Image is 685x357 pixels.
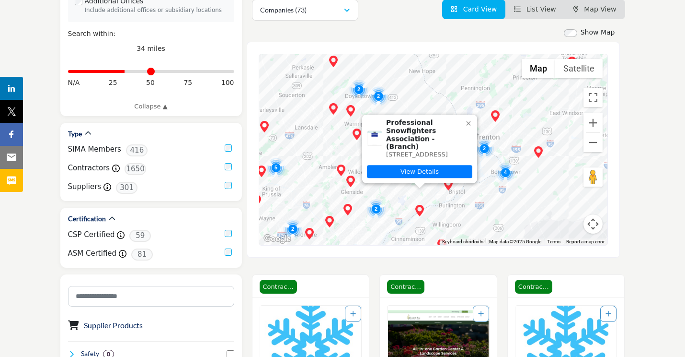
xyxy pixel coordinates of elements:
[129,230,151,242] span: 59
[137,45,165,52] span: 34 miles
[367,131,382,146] img: Professional Snowfighters Association
[583,133,603,152] button: Zoom out
[573,5,616,13] a: Map View
[84,320,143,331] button: Supplier Products
[451,5,497,13] a: View Card
[304,228,315,239] div: Terren Landscapes (HQ)
[126,144,148,156] span: 416
[225,144,232,152] input: SIMA Members checkbox
[583,214,603,234] button: Map camera controls
[490,110,501,122] div: Omar and Justins Inc t/a Justin Tree Services & Lawn Care (HQ)
[225,230,232,237] input: CSP Certified checkbox
[346,244,365,263] div: Cluster of 2 locations (2 HQ, 0 Branches) Click to view companies
[260,5,307,15] p: Companies (73)
[68,214,106,224] h2: Certification
[350,310,356,318] a: Add To List
[342,204,354,215] div: Dooley's Landscaping & Tree Care Services, LLC (HQ)
[584,5,616,13] span: Map View
[522,59,555,78] button: Show street map
[583,88,603,107] button: Toggle fullscreen view
[116,182,137,194] span: 301
[367,165,472,178] a: View Details
[328,103,339,115] div: Phillips Contracting Inc. (HQ)
[386,119,461,151] span: Professional Snowfighters Association - (Branch)
[349,80,368,99] div: Cluster of 2 locations (1 HQ, 1 Branches) Click to view companies
[489,239,541,244] span: Map data ©2025 Google
[85,6,228,15] div: Include additional offices or subsidiary locations
[262,233,293,245] img: Google
[566,239,605,244] a: Report a map error
[366,199,386,218] div: Cluster of 2 locations (2 HQ, 0 Branches) Click to view companies
[478,310,484,318] a: Add To List
[475,139,494,158] div: Cluster of 2 locations (2 HQ, 0 Branches) Click to view companies
[266,158,285,177] div: Cluster of 5 locations (5 HQ, 0 Branches) Click to view companies
[68,78,80,88] span: N/A
[555,59,603,78] button: Show satellite imagery
[225,163,232,170] input: Contractors checkbox
[566,57,578,68] div: J.T.'s Landscaping LLC (HQ)
[463,5,497,13] span: Card View
[225,182,232,189] input: Suppliers checkbox
[68,286,234,307] input: Search Category
[496,163,515,182] div: Cluster of 4 locations (2 HQ, 2 Branches) Click to view companies
[514,5,556,13] a: View List
[109,78,117,88] span: 25
[68,29,234,39] div: Search within:
[259,121,270,132] div: Blue Tree Landscaping, Inc (HQ)
[533,146,544,158] div: Tree Fellas LLC (HQ)
[131,249,153,261] span: 81
[583,167,603,187] button: Drag Pegman onto the map to open Street View
[515,280,552,294] span: Contractor
[442,238,483,245] button: Keyboard shortcuts
[345,176,356,187] div: abington township (HQ)
[68,144,121,155] label: SIMA Members
[221,78,234,88] span: 100
[225,249,232,256] input: ASM Certified checkbox
[68,163,110,174] label: Contractors
[581,27,615,37] label: Show Map
[351,129,363,140] div: Earthborne Trucks & Equipment (HQ)
[328,56,339,67] div: Robinson Landscape LLC (HQ)
[68,248,117,259] label: ASM Certified
[324,216,335,227] div: Regent Hydraulic & Machine Works Inc. (HQ)
[256,166,267,177] div: Shannondell at Valley Forge (HQ)
[387,280,424,294] span: Contractor
[335,165,347,176] div: Eastern LLC (HQ)
[386,151,448,158] span: [STREET_ADDRESS]
[251,195,263,206] div: Bulldog Services LLC (HQ)
[526,5,556,13] span: List View
[146,78,155,88] span: 50
[260,280,297,294] span: Contractor
[369,86,388,106] div: Cluster of 2 locations (2 HQ, 0 Branches) Click to view companies
[345,105,356,117] div: Land-Tech Enterprises, Inc. (HQ)
[262,233,293,245] a: Open this area in Google Maps (opens a new window)
[436,239,447,250] div: Rowan College at Burlington County (HQ)
[443,179,454,190] div: Lawnscapes of America (HQ)
[547,239,560,244] a: Terms
[283,219,302,238] div: Cluster of 2 locations (2 HQ, 0 Branches) Click to view companies
[68,181,102,192] label: Suppliers
[414,205,425,216] div: Professional Snowfighters Association (Branch)
[68,102,234,111] a: Collapse ▲
[183,78,192,88] span: 75
[125,163,146,175] span: 1650
[68,229,115,240] label: CSP Certified
[605,310,611,318] a: Add To List
[68,129,82,139] h2: Type
[583,113,603,132] button: Zoom in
